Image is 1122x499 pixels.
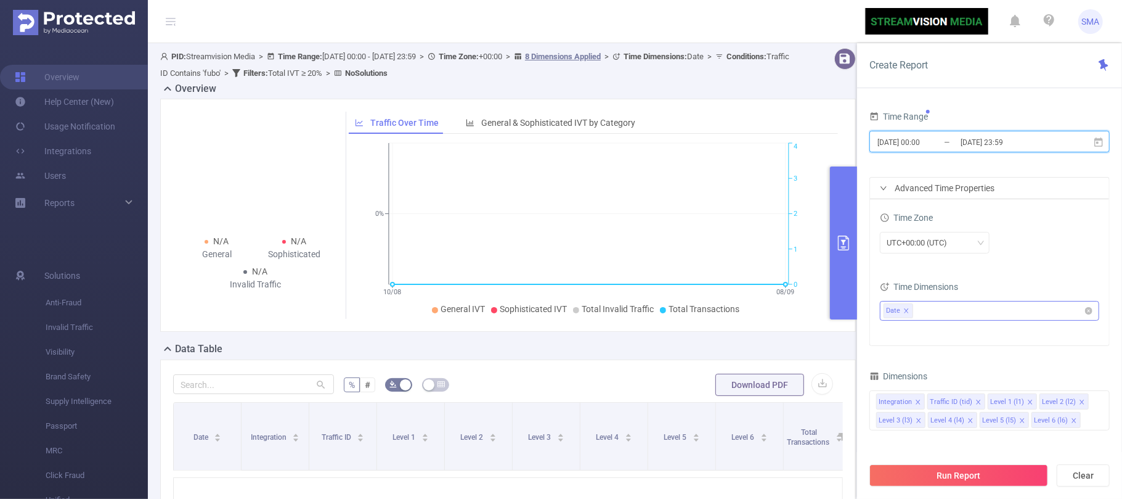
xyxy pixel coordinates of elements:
b: Time Range: [278,52,322,61]
i: icon: close [1079,399,1085,406]
div: Sort [214,432,221,439]
div: General [178,248,256,261]
span: Reports [44,198,75,208]
div: Level 3 (l3) [879,413,913,429]
i: icon: down [977,239,985,248]
i: icon: caret-up [214,432,221,435]
span: N/A [213,236,229,246]
a: Help Center (New) [15,89,114,114]
span: > [221,68,232,78]
i: icon: right [880,184,887,192]
span: Dimensions [869,371,927,381]
i: icon: close-circle [1085,307,1092,315]
span: Date [624,52,704,61]
i: icon: bar-chart [466,118,474,127]
div: UTC+00:00 (UTC) [887,233,956,253]
span: N/A [252,266,267,276]
span: N/A [291,236,306,246]
a: Overview [15,65,79,89]
span: Passport [46,414,148,439]
span: Level 3 [528,433,553,442]
tspan: 3 [794,175,797,183]
i: icon: caret-up [760,432,767,435]
div: Level 4 (l4) [930,413,964,429]
i: icon: line-chart [355,118,364,127]
input: Start date [876,134,976,151]
span: Total Transactions [787,428,831,447]
h2: Overview [175,81,216,96]
span: Streamvision Media [DATE] 00:00 - [DATE] 23:59 +00:00 [160,52,789,78]
span: > [322,68,334,78]
button: Clear [1057,464,1110,487]
div: icon: rightAdvanced Time Properties [870,178,1109,199]
span: Time Range [869,112,928,122]
li: Level 3 (l3) [876,412,925,428]
tspan: 4 [794,143,797,151]
span: Click Fraud [46,463,148,488]
i: icon: caret-down [625,437,632,440]
i: icon: table [437,381,445,388]
li: Level 4 (l4) [928,412,977,428]
span: Sophisticated IVT [500,304,567,314]
i: icon: caret-down [489,437,496,440]
i: icon: caret-up [489,432,496,435]
div: Sort [489,432,497,439]
span: > [704,52,715,61]
span: # [365,380,370,390]
b: Filters : [243,68,268,78]
tspan: 2 [794,210,797,218]
input: End date [959,134,1059,151]
span: Total Invalid Traffic [582,304,654,314]
i: icon: caret-down [557,437,564,440]
span: > [601,52,612,61]
i: icon: caret-down [357,437,364,440]
div: Invalid Traffic [217,278,295,291]
span: General IVT [441,304,485,314]
span: Brand Safety [46,365,148,389]
span: % [349,380,355,390]
b: Time Zone: [439,52,479,61]
li: Traffic ID (tid) [927,394,985,410]
span: Date [886,304,900,318]
u: 8 Dimensions Applied [525,52,601,61]
span: Level 5 [664,433,688,442]
i: icon: caret-up [421,432,428,435]
tspan: 0 [794,281,797,289]
input: Search... [173,374,334,394]
span: Traffic ID [322,433,353,442]
span: > [255,52,267,61]
span: Date [193,433,210,442]
span: Anti-Fraud [46,291,148,315]
span: Total IVT ≥ 20% [243,68,322,78]
a: Reports [44,191,75,215]
span: Level 2 [460,433,485,442]
input: filter select [916,303,917,318]
i: icon: caret-up [693,432,699,435]
i: icon: close [1071,418,1077,425]
div: Sort [693,432,700,439]
i: icon: close [1027,399,1033,406]
i: icon: caret-down [693,437,699,440]
tspan: 08/09 [776,288,794,296]
span: Level 4 [596,433,620,442]
button: Download PDF [715,374,804,396]
i: icon: caret-up [557,432,564,435]
span: Visibility [46,340,148,365]
b: No Solutions [345,68,388,78]
i: icon: bg-colors [389,381,397,388]
span: SMA [1082,9,1100,34]
div: Sort [760,432,768,439]
i: icon: caret-up [625,432,632,435]
i: Filter menu [834,403,851,470]
div: Level 6 (l6) [1034,413,1068,429]
i: icon: close [975,399,982,406]
div: Traffic ID (tid) [930,394,972,410]
span: > [416,52,428,61]
span: General & Sophisticated IVT by Category [481,118,635,128]
span: > [502,52,514,61]
i: icon: user [160,52,171,60]
b: PID: [171,52,186,61]
a: Integrations [15,139,91,163]
i: icon: caret-down [421,437,428,440]
b: Conditions : [726,52,766,61]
